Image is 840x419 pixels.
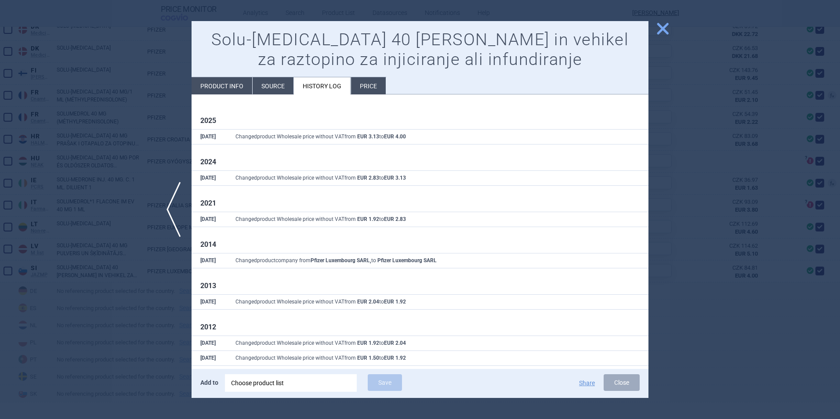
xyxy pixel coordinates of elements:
h1: 2025 [200,116,640,125]
h1: 2013 [200,282,640,290]
th: [DATE] [192,212,227,227]
p: Add to [200,374,218,391]
th: [DATE] [192,350,227,365]
strong: EUR 2.83 [384,216,406,222]
th: [DATE] [192,130,227,144]
strong: EUR 2.83 [357,175,379,181]
strong: EUR 3.13 [384,175,406,181]
strong: EUR 4.00 [384,134,406,140]
span: Changed product Wholesale price without VAT from to [235,134,406,140]
span: Changed product Wholesale price without VAT from to [235,216,406,222]
li: History log [294,77,351,94]
strong: EUR 1.92 [384,355,406,361]
li: Price [351,77,386,94]
span: Changed product company from to [235,257,437,264]
button: Share [579,380,595,386]
th: [DATE] [192,171,227,186]
span: Changed product Wholesale price without VAT from to [235,175,406,181]
div: Choose product list [231,374,351,392]
span: Changed product Wholesale price without VAT from to [235,355,406,361]
strong: EUR 1.92 [384,299,406,305]
strong: EUR 2.04 [357,299,379,305]
strong: EUR 3.13 [357,134,379,140]
th: [DATE] [192,253,227,268]
div: Choose product list [225,374,357,392]
th: [DATE] [192,295,227,310]
strong: EUR 2.04 [384,340,406,346]
li: Source [253,77,293,94]
button: Save [368,374,402,391]
li: Product info [192,77,252,94]
h1: 2014 [200,240,640,249]
h1: 2024 [200,158,640,166]
th: [DATE] [192,336,227,351]
span: Changed product Wholesale price without VAT from to [235,299,406,305]
span: Changed product Wholesale price without VAT from to [235,340,406,346]
strong: EUR 1.92 [357,340,379,346]
strong: EUR 1.50 [357,355,379,361]
strong: Pfizer Luxembourg SARL [377,257,437,264]
h1: 2012 [200,323,640,331]
strong: EUR 1.92 [357,216,379,222]
button: Close [604,374,640,391]
h1: Solu-[MEDICAL_DATA] 40 [PERSON_NAME] in vehikel za raztopino za injiciranje ali infundiranje [200,30,640,70]
h1: 2021 [200,199,640,207]
strong: Pfizer Luxembourg SARL, [311,257,371,264]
